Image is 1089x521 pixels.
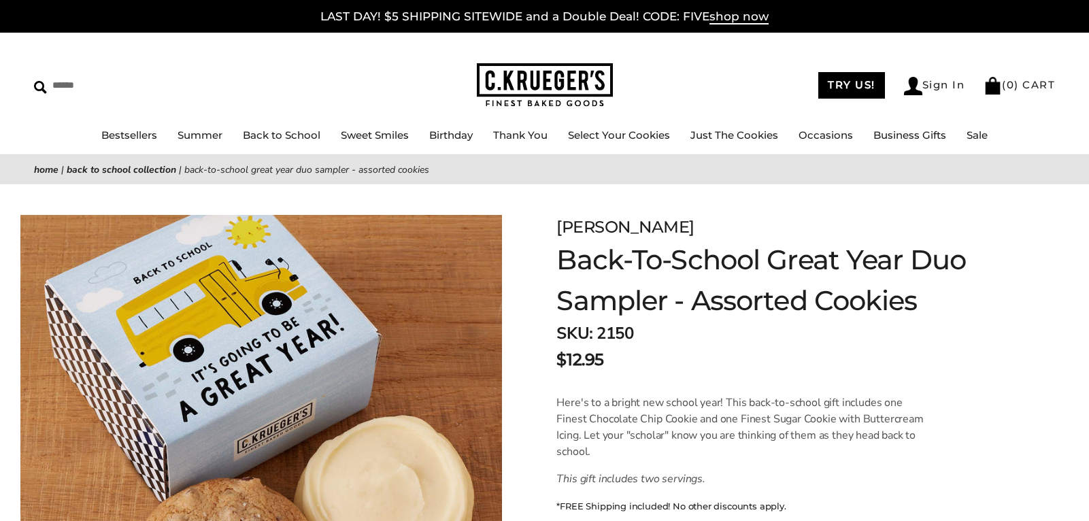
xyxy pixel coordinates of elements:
p: Here's to a bright new school year! This back-to-school gift includes one Finest Chocolate Chip C... [556,394,928,460]
a: Bestsellers [101,129,157,141]
a: Sign In [904,77,965,95]
img: C.KRUEGER'S [477,63,613,107]
a: Summer [178,129,222,141]
span: 2150 [597,322,633,344]
a: Back to School [243,129,320,141]
div: [PERSON_NAME] [556,215,990,239]
span: 0 [1007,78,1015,91]
a: Back To School Collection [67,163,176,176]
a: Sweet Smiles [341,129,409,141]
a: LAST DAY! $5 SHIPPING SITEWIDE and a Double Deal! CODE: FIVEshop now [320,10,769,24]
a: Birthday [429,129,473,141]
strong: SKU: [556,322,592,344]
a: Select Your Cookies [568,129,670,141]
span: $12.95 [556,348,603,372]
span: | [61,163,64,176]
input: Search [34,75,196,96]
span: shop now [709,10,769,24]
a: Sale [967,129,988,141]
a: (0) CART [984,78,1055,91]
img: Search [34,81,47,94]
a: Just The Cookies [690,129,778,141]
span: Back-To-School Great Year Duo Sampler - Assorted Cookies [184,163,429,176]
em: This gift includes two servings. [556,471,705,486]
nav: breadcrumbs [34,162,1055,178]
a: Home [34,163,58,176]
h1: Back-To-School Great Year Duo Sampler - Assorted Cookies [556,239,990,321]
h5: *FREE Shipping included! No other discounts apply. [556,498,928,514]
a: Thank You [493,129,548,141]
a: Business Gifts [873,129,946,141]
a: Occasions [799,129,853,141]
span: | [179,163,182,176]
img: Bag [984,77,1002,95]
a: TRY US! [818,72,885,99]
img: Account [904,77,922,95]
